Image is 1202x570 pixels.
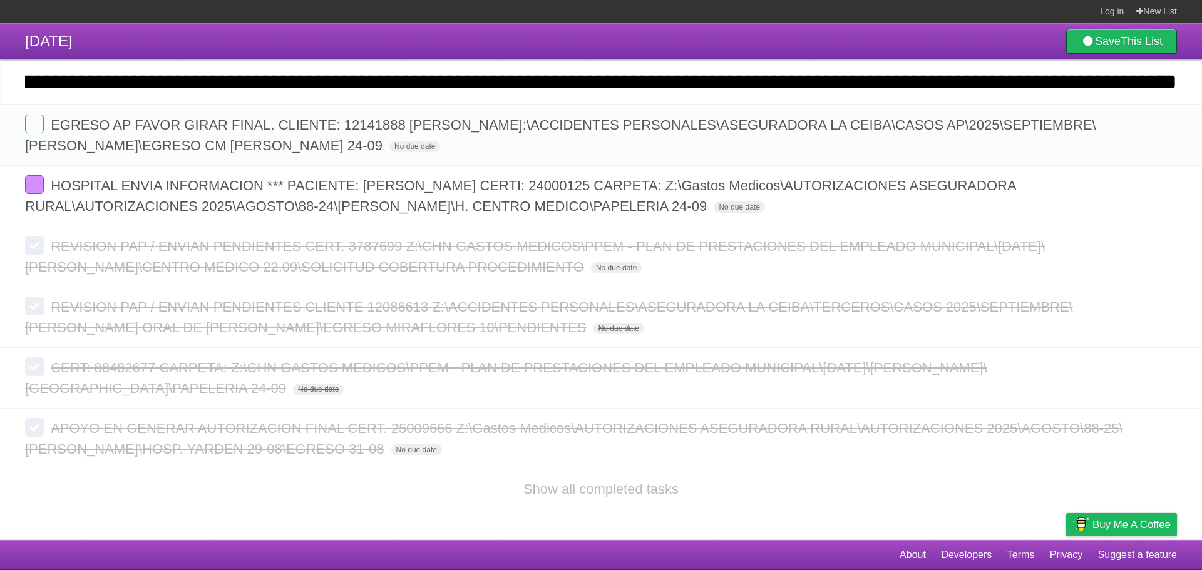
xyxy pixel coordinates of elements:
a: Privacy [1050,543,1082,567]
b: This List [1121,35,1163,48]
span: [DATE] [25,33,73,49]
span: REVISION PAP / ENVIAN PENDIENTES CERT. 3787699 Z:\CHN GASTOS MEDICOS\PPEM - PLAN DE PRESTACIONES ... [25,238,1045,275]
label: Done [25,357,44,376]
label: Done [25,236,44,255]
a: Show all completed tasks [523,481,679,497]
a: Suggest a feature [1098,543,1177,567]
label: Done [25,175,44,194]
span: No due date [591,262,642,273]
span: APOYO EN GENERAR AUTORIZACION FINAL CERT. 25009666 Z:\Gastos Medicos\AUTORIZACIONES ASEGURADORA R... [25,420,1123,457]
a: SaveThis List [1066,29,1177,54]
span: EGRESO AP FAVOR GIRAR FINAL. CLIENTE: 12141888 [PERSON_NAME]:\ACCIDENTES PERSONALES\ASEGURADORA L... [25,117,1096,153]
a: About [900,543,926,567]
span: REVISION PAP / ENVIAN PENDIENTES CLIENTE 12086613 Z:\ACCIDENTES PERSONALES\ASEGURADORA LA CEIBA\T... [25,299,1073,335]
a: Developers [941,543,992,567]
a: Terms [1007,543,1035,567]
span: HOSPITAL ENVIA INFORMACION *** PACIENTE: [PERSON_NAME] CERTI: 24000125 CARPETA: Z:\Gastos Medicos... [25,178,1015,214]
label: Done [25,297,44,315]
span: No due date [389,141,440,152]
span: No due date [714,201,764,213]
span: Buy me a coffee [1092,514,1171,536]
label: Done [25,418,44,437]
span: CERT: 88482677 CARPETA: Z:\CHN GASTOS MEDICOS\PPEM - PLAN DE PRESTACIONES DEL EMPLEADO MUNICIPAL\... [25,360,987,396]
span: No due date [293,384,344,395]
a: Buy me a coffee [1066,513,1177,536]
span: No due date [391,444,442,455]
span: No due date [593,323,644,334]
img: Buy me a coffee [1072,514,1089,535]
label: Done [25,115,44,133]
